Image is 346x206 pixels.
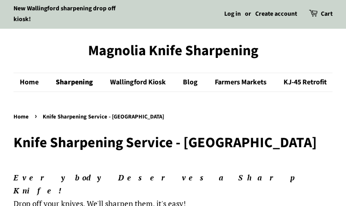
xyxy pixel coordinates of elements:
li: or [245,9,251,20]
a: Create account [255,9,297,18]
span: › [35,110,39,122]
em: Everybody Deserves a Sharp Knife! [13,172,295,196]
a: Log in [224,9,241,18]
a: Magnolia Knife Sharpening [13,42,333,59]
a: Home [13,113,31,121]
a: Farmers Markets [208,73,275,92]
a: Home [20,73,48,92]
a: Wallingford Kiosk [103,73,175,92]
h1: Knife Sharpening Service - [GEOGRAPHIC_DATA] [13,134,333,151]
a: New Wallingford sharpening drop off kiosk! [13,4,115,24]
a: Blog [176,73,207,92]
a: Sharpening [49,73,102,92]
a: KJ-45 Retrofit [277,73,327,92]
span: Knife Sharpening Service - [GEOGRAPHIC_DATA] [43,113,166,121]
a: Cart [321,9,333,20]
nav: breadcrumbs [13,112,333,122]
